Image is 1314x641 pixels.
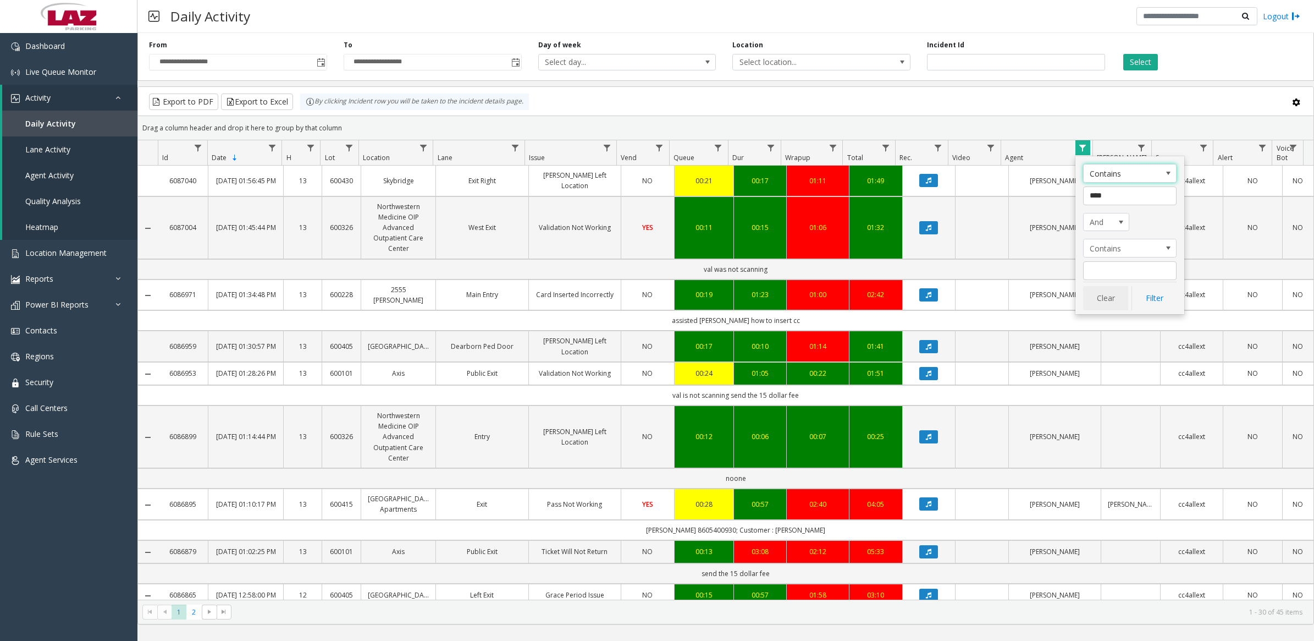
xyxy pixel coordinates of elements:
[535,289,614,300] a: Card Inserted Incorrectly
[793,368,842,379] div: 00:22
[741,289,780,300] a: 01:23
[681,546,727,557] a: 00:13
[2,162,137,188] a: Agent Activity
[1015,289,1094,300] a: [PERSON_NAME]
[25,403,68,413] span: Call Centers
[681,590,727,600] a: 00:15
[741,222,780,233] a: 00:15
[856,499,896,509] a: 04:05
[1167,368,1216,379] a: cc4allext
[443,546,521,557] a: Public Exit
[856,368,896,379] a: 01:51
[535,170,614,191] a: [PERSON_NAME] Left Location
[138,370,158,379] a: Collapse Details
[329,546,354,557] a: 600101
[741,590,780,600] div: 00:57
[1230,590,1276,600] a: NO
[329,368,354,379] a: 600101
[681,222,727,233] a: 00:11
[741,176,780,186] a: 00:17
[628,222,667,233] a: YES
[793,590,842,600] a: 01:58
[215,546,276,557] a: [DATE] 01:02:25 PM
[443,341,521,352] a: Dearborn Ped Door
[164,499,201,509] a: 6086895
[11,327,20,336] img: 'icon'
[681,431,727,442] a: 00:12
[793,176,842,186] a: 01:11
[1083,286,1128,310] button: Clear
[329,431,354,442] a: 600326
[628,499,667,509] a: YES
[25,144,70,155] span: Lane Activity
[11,456,20,465] img: 'icon'
[741,431,780,442] div: 00:06
[164,176,201,186] a: 6087040
[443,289,521,300] a: Main Entry
[856,590,896,600] a: 03:10
[25,67,96,77] span: Live Queue Monitor
[681,499,727,509] a: 00:28
[673,153,694,162] span: Queue
[741,499,780,509] a: 00:57
[535,368,614,379] a: Validation Not Working
[1015,499,1094,509] a: [PERSON_NAME]
[1263,10,1300,22] a: Logout
[538,40,581,50] label: Day of week
[1230,368,1276,379] a: NO
[25,196,81,206] span: Quality Analysis
[1230,176,1276,186] a: NO
[11,68,20,77] img: 'icon'
[741,368,780,379] div: 01:05
[1167,546,1216,557] a: cc4allext
[1230,222,1276,233] a: NO
[1230,289,1276,300] a: NO
[2,85,137,111] a: Activity
[215,176,276,186] a: [DATE] 01:56:45 PM
[793,341,842,352] a: 01:14
[314,54,327,70] span: Toggle popup
[793,289,842,300] a: 01:00
[290,341,316,352] a: 13
[443,499,521,509] a: Exit
[25,92,51,103] span: Activity
[344,40,352,50] label: To
[535,336,614,357] a: [PERSON_NAME] Left Location
[11,430,20,439] img: 'icon'
[793,546,842,557] div: 02:12
[25,41,65,51] span: Dashboard
[1230,431,1276,442] a: NO
[1167,222,1216,233] a: cc4allext
[190,140,205,155] a: Id Filter Menu
[539,54,680,70] span: Select day...
[443,222,521,233] a: West Exit
[652,140,667,155] a: Vend Filter Menu
[138,291,158,300] a: Collapse Details
[507,140,522,155] a: Lane Filter Menu
[165,3,256,30] h3: Daily Activity
[535,426,614,447] a: [PERSON_NAME] Left Location
[11,275,20,284] img: 'icon'
[509,54,521,70] span: Toggle popup
[1015,176,1094,186] a: [PERSON_NAME]
[212,153,227,162] span: Date
[642,369,653,378] span: NO
[856,546,896,557] a: 05:33
[164,289,201,300] a: 6086971
[329,222,354,233] a: 600326
[1167,431,1216,442] a: cc4allext
[1196,140,1211,155] a: Source Filter Menu
[329,176,354,186] a: 600430
[793,431,842,442] a: 00:07
[158,520,1313,540] td: [PERSON_NAME] 8605400930; Customer : [PERSON_NAME]
[1015,341,1094,352] a: [PERSON_NAME]
[1108,499,1153,509] a: [PERSON_NAME]
[856,289,896,300] div: 02:42
[793,222,842,233] a: 01:06
[1167,499,1216,509] a: cc4allext
[158,385,1313,406] td: val is not scanning send the 15 dollar fee
[856,222,896,233] a: 01:32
